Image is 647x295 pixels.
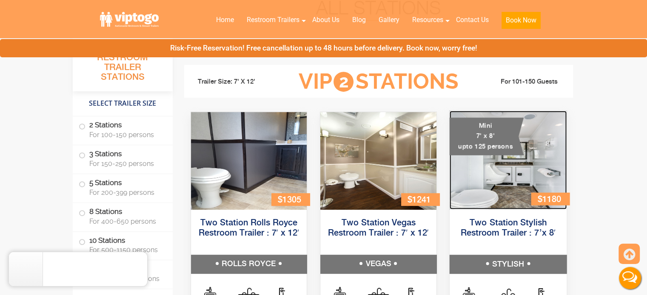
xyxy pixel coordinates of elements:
[613,261,647,295] button: Live Chat
[502,12,541,29] button: Book Now
[372,11,406,29] a: Gallery
[79,174,167,200] label: 5 Stations
[449,255,566,273] h5: STYLISH
[271,193,310,205] div: $1305
[450,11,495,29] a: Contact Us
[449,118,523,155] div: Mini 7' x 8' upto 125 persons
[406,11,450,29] a: Resources
[449,111,566,209] img: A mini restroom trailer with two separate stations and separate doors for males and females
[79,203,167,229] label: 8 Stations
[306,11,346,29] a: About Us
[73,40,173,91] h3: All Portable Restroom Trailer Stations
[333,72,353,92] span: 2
[79,116,167,143] label: 2 Stations
[472,77,567,87] li: For 101-150 Guests
[210,11,240,29] a: Home
[73,96,173,112] h4: Select Trailer Size
[191,112,307,210] img: Side view of two station restroom trailer with separate doors for males and females
[89,188,162,197] span: For 200-399 persons
[320,112,436,210] img: Side view of two station restroom trailer with separate doors for males and females
[79,145,167,171] label: 3 Stations
[240,11,306,29] a: Restroom Trailers
[401,193,439,205] div: $1241
[495,11,547,34] a: Book Now
[531,192,570,205] div: $1180
[285,70,471,93] h3: VIP Stations
[320,255,436,273] h5: VEGAS
[89,160,162,168] span: For 150-250 persons
[190,69,285,95] li: Trailer Size: 7' X 12'
[191,255,307,273] h5: ROLLS ROYCE
[346,11,372,29] a: Blog
[328,219,429,238] a: Two Station Vegas Restroom Trailer : 7′ x 12′
[89,131,162,139] span: For 100-150 persons
[79,232,167,258] label: 10 Stations
[89,217,162,225] span: For 400-650 persons
[460,218,556,237] a: Two Station Stylish Restroom Trailer : 7’x 8′
[89,246,162,254] span: For 500-1150 persons
[198,219,299,238] a: Two Station Rolls Royce Restroom Trailer : 7′ x 12′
